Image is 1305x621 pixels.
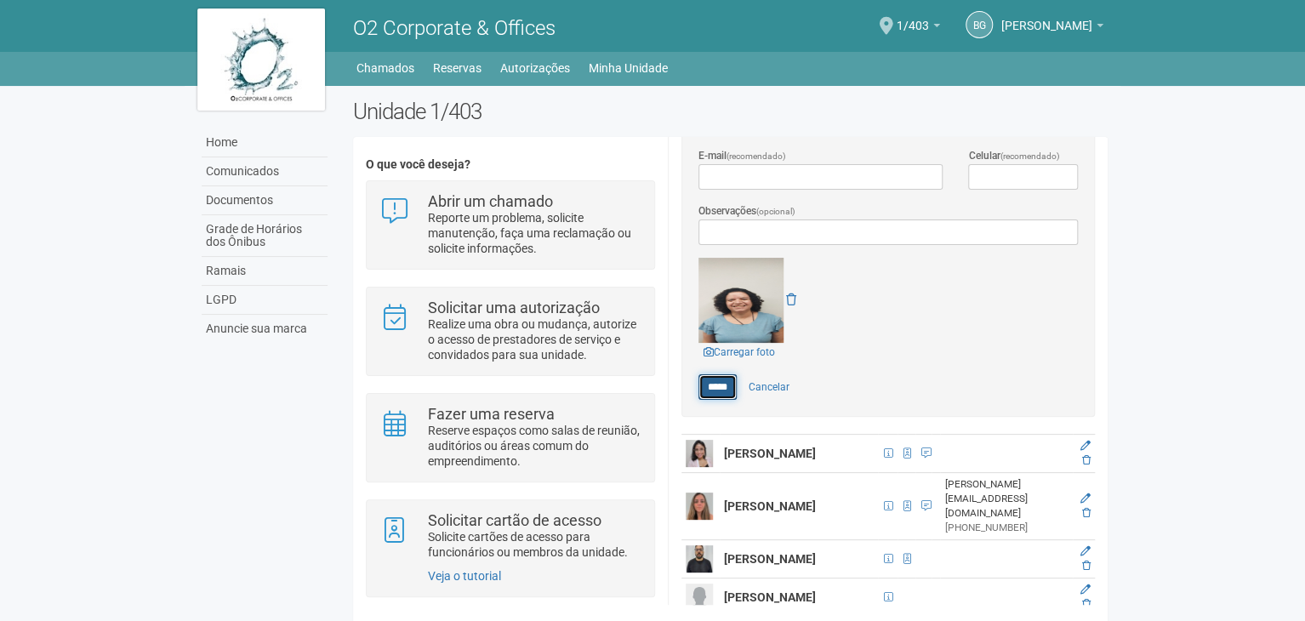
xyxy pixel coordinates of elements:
[686,440,713,467] img: user.png
[944,477,1069,521] div: [PERSON_NAME][EMAIL_ADDRESS][DOMAIN_NAME]
[428,569,501,583] a: Veja o tutorial
[428,192,553,210] strong: Abrir um chamado
[428,299,600,316] strong: Solicitar uma autorização
[724,499,816,513] strong: [PERSON_NAME]
[202,157,328,186] a: Comunicados
[739,374,799,400] a: Cancelar
[500,56,570,80] a: Autorizações
[356,56,414,80] a: Chamados
[686,584,713,611] img: user.png
[197,9,325,111] img: logo.jpg
[1082,560,1091,572] a: Excluir membro
[433,56,482,80] a: Reservas
[202,128,328,157] a: Home
[1080,545,1091,557] a: Editar membro
[366,158,654,171] h4: O que você deseja?
[428,316,641,362] p: Realize uma obra ou mudança, autorize o acesso de prestadores de serviço e convidados para sua un...
[428,511,601,529] strong: Solicitar cartão de acesso
[724,552,816,566] strong: [PERSON_NAME]
[968,148,1059,164] label: Celular
[379,513,641,560] a: Solicitar cartão de acesso Solicite cartões de acesso para funcionários ou membros da unidade.
[698,148,786,164] label: E-mail
[698,343,780,362] a: Carregar foto
[698,203,795,219] label: Observações
[428,405,555,423] strong: Fazer uma reserva
[786,293,796,306] a: Remover
[353,99,1108,124] h2: Unidade 1/403
[1080,584,1091,595] a: Editar membro
[1082,507,1091,519] a: Excluir membro
[897,21,940,35] a: 1/403
[428,529,641,560] p: Solicite cartões de acesso para funcionários ou membros da unidade.
[1082,454,1091,466] a: Excluir membro
[756,207,795,216] span: (opcional)
[379,300,641,362] a: Solicitar uma autorização Realize uma obra ou mudança, autorize o acesso de prestadores de serviç...
[897,3,929,32] span: 1/403
[1001,3,1092,32] span: Bruna Garrido
[1082,598,1091,610] a: Excluir membro
[379,407,641,469] a: Fazer uma reserva Reserve espaços como salas de reunião, auditórios ou áreas comum do empreendime...
[202,186,328,215] a: Documentos
[686,493,713,520] img: user.png
[428,210,641,256] p: Reporte um problema, solicite manutenção, faça uma reclamação ou solicite informações.
[1080,493,1091,504] a: Editar membro
[724,447,816,460] strong: [PERSON_NAME]
[698,258,784,343] img: GetFile
[589,56,668,80] a: Minha Unidade
[724,590,816,604] strong: [PERSON_NAME]
[428,423,641,469] p: Reserve espaços como salas de reunião, auditórios ou áreas comum do empreendimento.
[1001,21,1103,35] a: [PERSON_NAME]
[202,257,328,286] a: Ramais
[353,16,556,40] span: O2 Corporate & Offices
[686,545,713,573] img: user.png
[1000,151,1059,161] span: (recomendado)
[202,286,328,315] a: LGPD
[1080,440,1091,452] a: Editar membro
[944,521,1069,535] div: [PHONE_NUMBER]
[202,215,328,257] a: Grade de Horários dos Ônibus
[727,151,786,161] span: (recomendado)
[202,315,328,343] a: Anuncie sua marca
[966,11,993,38] a: BG
[379,194,641,256] a: Abrir um chamado Reporte um problema, solicite manutenção, faça uma reclamação ou solicite inform...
